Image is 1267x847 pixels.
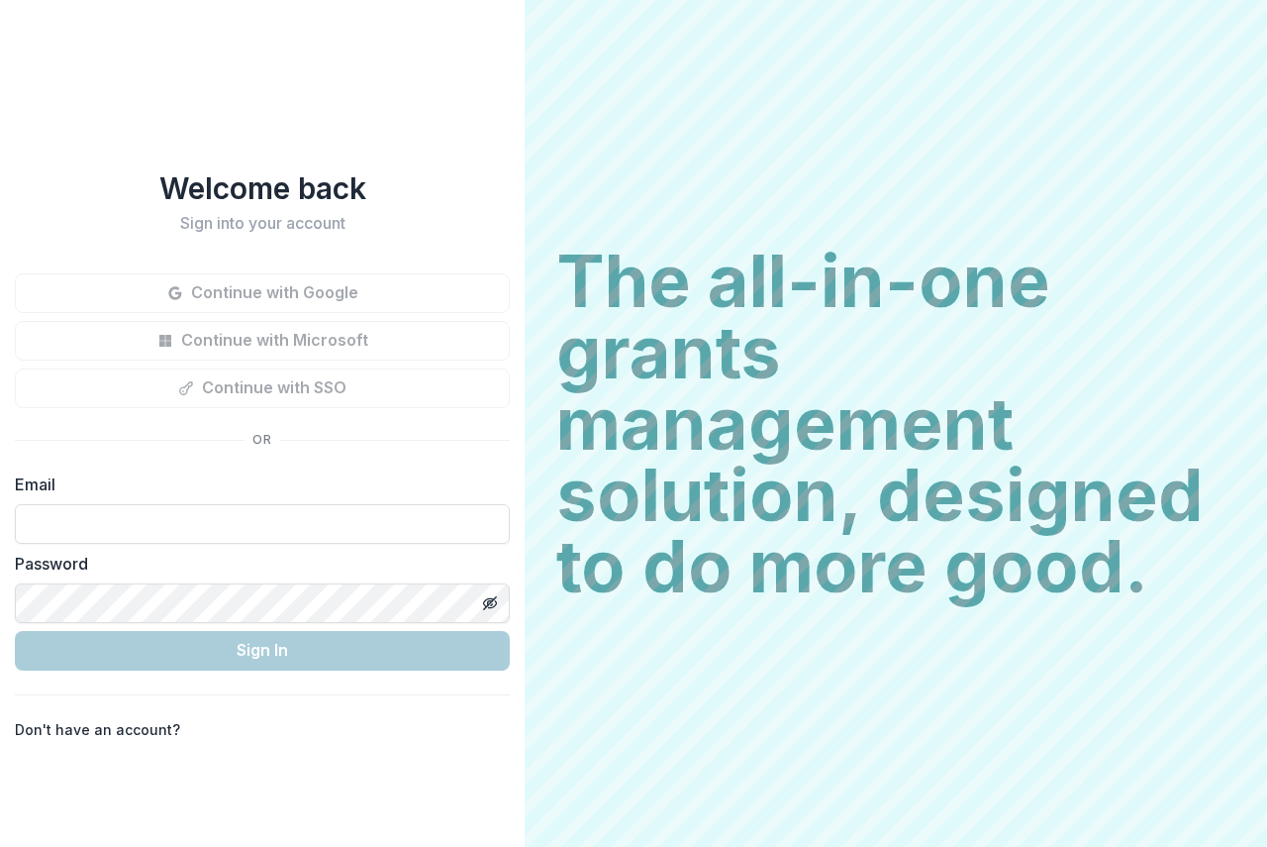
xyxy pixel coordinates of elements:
[15,273,510,313] button: Continue with Google
[15,321,510,361] button: Continue with Microsoft
[15,214,510,233] h2: Sign into your account
[15,552,498,576] label: Password
[15,369,510,408] button: Continue with SSO
[15,719,180,740] p: Don't have an account?
[15,170,510,206] h1: Welcome back
[474,587,506,619] button: Toggle password visibility
[15,631,510,671] button: Sign In
[15,473,498,496] label: Email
